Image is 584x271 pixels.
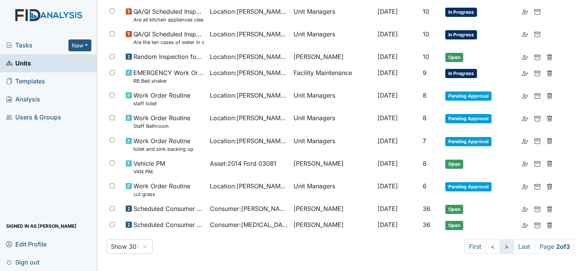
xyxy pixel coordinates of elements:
[534,159,540,168] a: Archive
[290,88,375,110] td: Unit Managers
[556,243,570,250] strong: 2 of 3
[133,220,204,229] span: Scheduled Consumer Chart Review
[423,30,429,38] span: 10
[547,113,553,122] a: Delete
[547,204,553,213] a: Delete
[290,110,375,133] td: Unit Managers
[133,29,204,46] span: QA/QI Scheduled Inspection Are the ten cases of water in storage for emergency use?
[378,221,398,229] span: [DATE]
[534,181,540,191] a: Archive
[534,136,540,145] a: Archive
[423,69,427,77] span: 9
[423,182,427,190] span: 6
[290,4,375,26] td: Unit Managers
[464,239,575,254] nav: task-pagination
[290,178,375,201] td: Unit Managers
[534,220,540,229] a: Archive
[378,205,398,212] span: [DATE]
[547,52,553,61] a: Delete
[133,91,190,107] span: Work Order Routine staff toilet
[378,160,398,167] span: [DATE]
[133,181,190,198] span: Work Order Routine cut grass
[423,8,429,15] span: 10
[290,133,375,156] td: Unit Managers
[6,75,45,87] span: Templates
[210,159,276,168] span: Asset : 2014 Ford 03081
[445,114,492,123] span: Pending Approval
[6,93,40,105] span: Analysis
[6,41,68,50] span: Tasks
[378,8,398,15] span: [DATE]
[210,204,288,213] span: Consumer : [PERSON_NAME]
[445,221,463,230] span: Open
[133,159,165,175] span: Vehicle PM VAN PM
[210,29,288,39] span: Location : [PERSON_NAME].
[486,239,500,254] a: <
[378,137,398,145] span: [DATE]
[133,52,204,61] span: Random Inspection for Afternoon
[6,256,39,268] span: Sign out
[290,217,375,233] td: [PERSON_NAME]
[133,113,190,130] span: Work Order Routine Staff Bathroom
[513,239,535,254] a: Last
[534,29,540,39] a: Archive
[210,136,288,145] span: Location : [PERSON_NAME].
[547,136,553,145] a: Delete
[133,77,204,85] small: RB Bed shaker
[445,205,463,214] span: Open
[111,242,136,251] div: Show 30
[423,53,429,60] span: 10
[547,159,553,168] a: Delete
[534,68,540,77] a: Archive
[210,7,288,16] span: Location : [PERSON_NAME].
[423,137,426,145] span: 7
[534,91,540,100] a: Archive
[133,39,204,46] small: Are the ten cases of water in storage for emergency use?
[290,26,375,49] td: Unit Managers
[378,91,398,99] span: [DATE]
[445,91,492,101] span: Pending Approval
[210,68,288,77] span: Location : [PERSON_NAME].
[210,91,288,100] span: Location : [PERSON_NAME].
[547,220,553,229] a: Delete
[133,122,190,130] small: Staff Bathroom
[547,181,553,191] a: Delete
[210,113,288,122] span: Location : [PERSON_NAME].
[534,204,540,213] a: Archive
[133,16,204,23] small: Are all kitchen appliances clean and working properly?
[535,239,575,254] span: Page
[210,52,288,61] span: Location : [PERSON_NAME].
[547,68,553,77] a: Delete
[133,136,193,153] span: Work Order Routine toilet and sink backing up
[534,52,540,61] a: Archive
[6,111,61,123] span: Users & Groups
[210,181,288,191] span: Location : [PERSON_NAME].
[133,100,190,107] small: staff toilet
[378,114,398,122] span: [DATE]
[210,220,288,229] span: Consumer : [MEDICAL_DATA][PERSON_NAME]
[378,182,398,190] span: [DATE]
[290,49,375,65] td: [PERSON_NAME]
[423,114,427,122] span: 8
[133,7,204,23] span: QA/QI Scheduled Inspection Are all kitchen appliances clean and working properly?
[445,30,477,39] span: In Progress
[445,53,463,62] span: Open
[464,239,486,254] a: First
[378,53,398,60] span: [DATE]
[6,238,47,250] span: Edit Profile
[378,69,398,77] span: [DATE]
[68,39,91,51] button: New
[445,160,463,169] span: Open
[445,182,492,191] span: Pending Approval
[133,191,190,198] small: cut grass
[6,220,76,232] span: Signed in as [PERSON_NAME]
[133,204,204,213] span: Scheduled Consumer Chart Review
[378,30,398,38] span: [DATE]
[290,201,375,217] td: [PERSON_NAME]
[6,57,31,69] span: Units
[423,160,427,167] span: 8
[290,65,375,88] td: Facility Maintenance
[445,69,477,78] span: In Progress
[445,137,492,146] span: Pending Approval
[133,168,165,175] small: VAN PM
